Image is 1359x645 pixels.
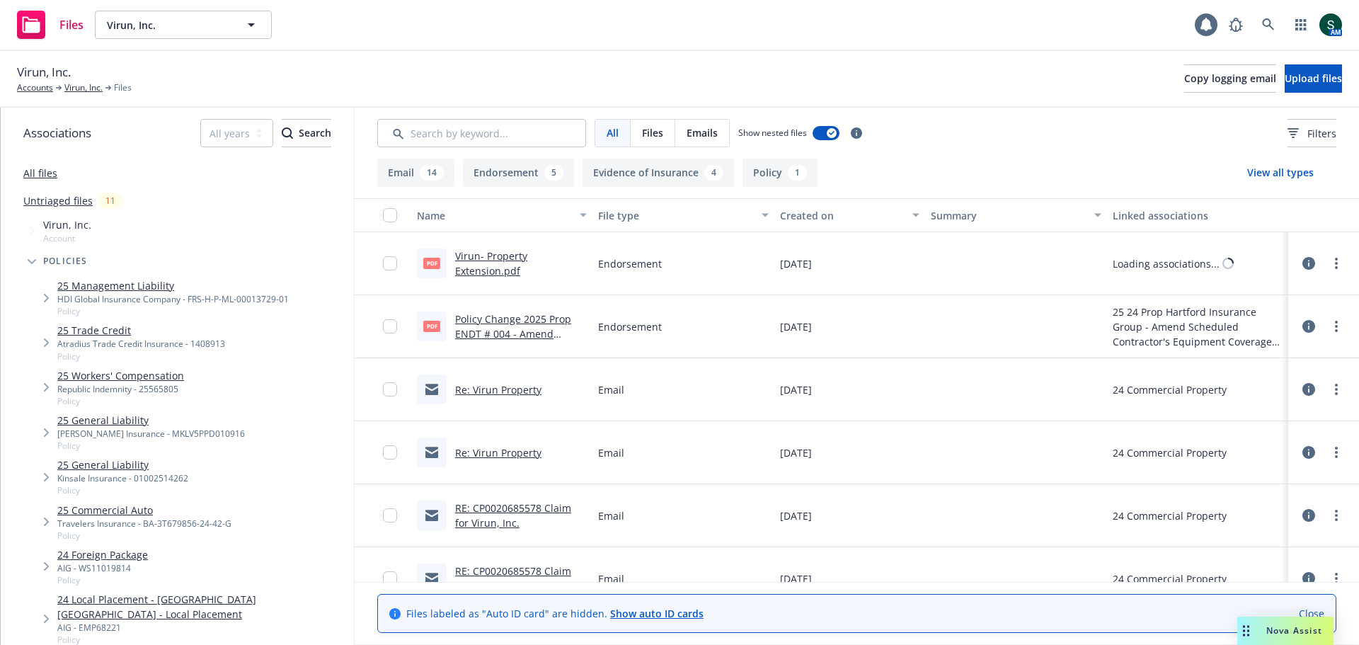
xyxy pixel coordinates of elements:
[423,258,440,268] span: pdf
[17,63,71,81] span: Virun, Inc.
[1113,508,1227,523] div: 24 Commercial Property
[687,125,718,140] span: Emails
[23,124,91,142] span: Associations
[1319,13,1342,36] img: photo
[57,395,184,407] span: Policy
[107,18,229,33] span: Virun, Inc.
[282,127,293,139] svg: Search
[788,165,807,181] div: 1
[282,119,331,147] button: SearchSearch
[377,159,454,187] button: Email
[43,232,91,244] span: Account
[598,208,752,223] div: File type
[1285,64,1342,93] button: Upload files
[57,440,245,452] span: Policy
[1328,255,1345,272] a: more
[598,508,624,523] span: Email
[57,530,231,542] span: Policy
[1184,72,1276,85] span: Copy logging email
[1113,445,1227,460] div: 24 Commercial Property
[57,592,348,622] a: 24 Local Placement - [GEOGRAPHIC_DATA] [GEOGRAPHIC_DATA] - Local Placement
[23,193,93,208] a: Untriaged files
[1113,382,1227,397] div: 24 Commercial Property
[383,571,397,586] input: Toggle Row Selected
[925,198,1106,232] button: Summary
[17,81,53,94] a: Accounts
[383,508,397,523] input: Toggle Row Selected
[455,564,571,593] a: RE: CP0020685578 Claim for Virun, Inc.
[1328,381,1345,398] a: more
[931,208,1085,223] div: Summary
[57,622,348,634] div: AIG - EMP68221
[598,571,624,586] span: Email
[742,159,818,187] button: Policy
[1288,119,1336,147] button: Filters
[1113,571,1227,586] div: 24 Commercial Property
[780,571,812,586] span: [DATE]
[607,125,619,140] span: All
[59,19,84,30] span: Files
[598,256,662,271] span: Endorsement
[43,217,91,232] span: Virun, Inc.
[114,81,132,94] span: Files
[1328,570,1345,587] a: more
[780,445,812,460] span: [DATE]
[57,574,148,586] span: Policy
[455,446,541,460] a: Re: Virun Property
[57,323,225,338] a: 25 Trade Credit
[98,193,122,209] div: 11
[1288,126,1336,141] span: Filters
[1299,606,1324,621] a: Close
[1113,208,1283,223] div: Linked associations
[1328,444,1345,461] a: more
[377,119,586,147] input: Search by keyword...
[1222,11,1250,39] a: Report a Bug
[780,208,905,223] div: Created on
[282,120,331,147] div: Search
[455,501,571,530] a: RE: CP0020685578 Claim for Virun, Inc.
[383,382,397,396] input: Toggle Row Selected
[423,321,440,331] span: pdf
[23,166,57,180] a: All files
[1237,617,1255,645] div: Drag to move
[57,383,184,395] div: Republic Indemnity - 25565805
[57,278,289,293] a: 25 Management Liability
[544,165,563,181] div: 5
[383,256,397,270] input: Toggle Row Selected
[11,5,89,45] a: Files
[411,198,592,232] button: Name
[1225,159,1336,187] button: View all types
[57,457,188,472] a: 25 General Liability
[57,305,289,317] span: Policy
[598,445,624,460] span: Email
[598,319,662,334] span: Endorsement
[406,606,704,621] span: Files labeled as "Auto ID card" are hidden.
[1328,507,1345,524] a: more
[57,547,148,562] a: 24 Foreign Package
[57,338,225,350] div: Atradius Trade Credit Insurance - 1408913
[1113,256,1220,271] div: Loading associations...
[57,293,289,305] div: HDI Global Insurance Company - FRS-H-P-ML-00013729-01
[57,350,225,363] span: Policy
[610,607,704,620] a: Show auto ID cards
[780,319,812,334] span: [DATE]
[1287,11,1315,39] a: Switch app
[57,472,188,484] div: Kinsale Insurance - 01002514262
[57,368,184,383] a: 25 Workers' Compensation
[780,508,812,523] span: [DATE]
[598,382,624,397] span: Email
[1285,72,1342,85] span: Upload files
[463,159,574,187] button: Endorsement
[455,312,578,385] a: Policy Change 2025 Prop ENDT # 004 - Amend Scheduled Contractor's Equipment Coverage limit to $44...
[455,249,527,278] a: Virun- Property Extension.pdf
[43,257,88,266] span: Policies
[420,165,444,181] div: 14
[383,445,397,460] input: Toggle Row Selected
[1113,304,1283,349] div: 25 24 Prop Hartford Insurance Group - Amend Scheduled Contractor's Equipment Coverage limit to $4...
[704,165,723,181] div: 4
[417,208,571,223] div: Name
[738,127,807,139] span: Show nested files
[57,562,148,574] div: AIG - WS11019814
[455,383,541,396] a: Re: Virun Property
[64,81,103,94] a: Virun, Inc.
